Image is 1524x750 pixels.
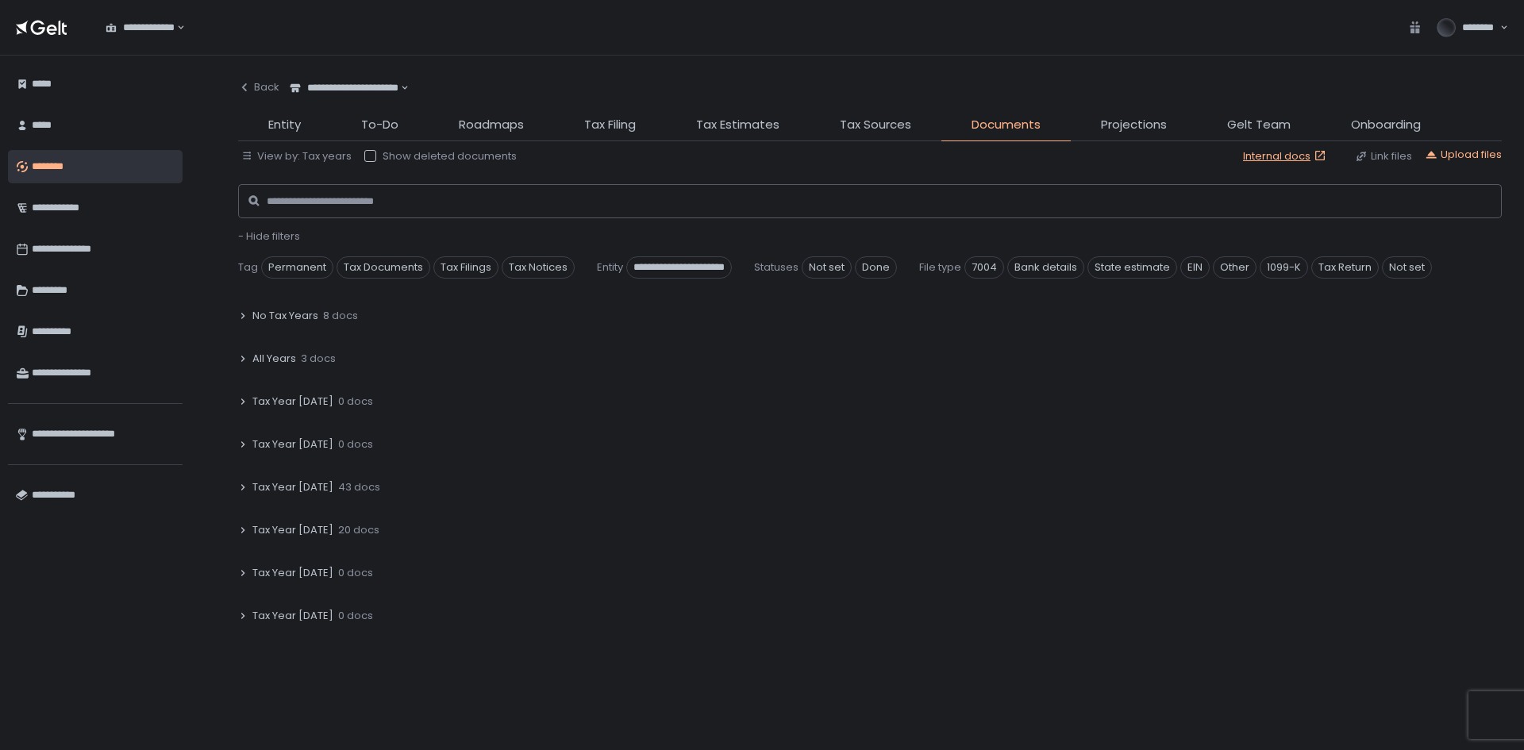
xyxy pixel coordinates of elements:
span: No Tax Years [252,309,318,323]
span: Tax Notices [502,256,575,279]
span: Tax Filing [584,116,636,134]
span: Entity [597,260,623,275]
span: Roadmaps [459,116,524,134]
span: Tax Return [1311,256,1379,279]
div: Search for option [95,11,185,44]
span: 7004 [964,256,1004,279]
span: 0 docs [338,437,373,452]
span: Tax Year [DATE] [252,609,333,623]
span: 1099-K [1260,256,1308,279]
button: Link files [1355,149,1412,163]
span: Tax Filings [433,256,498,279]
span: Tax Year [DATE] [252,437,333,452]
span: Documents [972,116,1041,134]
button: View by: Tax years [241,149,352,163]
span: Projections [1101,116,1167,134]
span: Tax Estimates [696,116,779,134]
span: 3 docs [301,352,336,366]
span: Onboarding [1351,116,1421,134]
span: Tax Documents [337,256,430,279]
span: Permanent [261,256,333,279]
button: Back [238,71,279,103]
span: Done [855,256,897,279]
span: All Years [252,352,296,366]
span: EIN [1180,256,1210,279]
input: Search for option [398,80,399,96]
span: Tax Year [DATE] [252,566,333,580]
button: Upload files [1425,148,1502,162]
span: 0 docs [338,566,373,580]
span: 0 docs [338,394,373,409]
span: Not set [1382,256,1432,279]
span: 20 docs [338,523,379,537]
span: Statuses [754,260,799,275]
span: Tax Year [DATE] [252,480,333,494]
span: 8 docs [323,309,358,323]
span: Other [1213,256,1257,279]
span: 0 docs [338,609,373,623]
span: Tax Sources [840,116,911,134]
span: Not set [802,256,852,279]
span: Tag [238,260,258,275]
span: 43 docs [338,480,380,494]
span: Entity [268,116,301,134]
span: Tax Year [DATE] [252,523,333,537]
span: Gelt Team [1227,116,1291,134]
span: File type [919,260,961,275]
button: - Hide filters [238,229,300,244]
span: State estimate [1087,256,1177,279]
span: Tax Year [DATE] [252,394,333,409]
span: To-Do [361,116,398,134]
div: Back [238,80,279,94]
a: Internal docs [1243,149,1330,163]
span: Bank details [1007,256,1084,279]
div: Search for option [279,71,409,105]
